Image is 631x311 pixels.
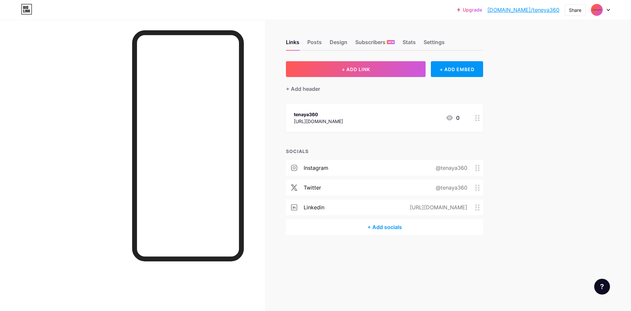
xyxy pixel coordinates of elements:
[399,203,475,211] div: [URL][DOMAIN_NAME]
[425,184,475,192] div: @tenaya360
[431,61,483,77] div: + ADD EMBED
[569,7,581,13] div: Share
[304,184,321,192] div: twitter
[403,38,416,50] div: Stats
[294,111,343,118] div: tenaya360
[487,6,559,14] a: [DOMAIN_NAME]/teneya360
[342,66,370,72] span: + ADD LINK
[591,4,603,16] img: teneya360
[355,38,395,50] div: Subscribers
[286,61,426,77] button: + ADD LINK
[286,38,299,50] div: Links
[294,118,343,125] div: [URL][DOMAIN_NAME]
[424,38,445,50] div: Settings
[388,40,394,44] span: NEW
[457,7,482,13] a: Upgrade
[286,219,483,235] div: + Add socials
[286,148,483,155] div: SOCIALS
[330,38,347,50] div: Design
[307,38,322,50] div: Posts
[304,203,324,211] div: linkedin
[446,114,459,122] div: 0
[425,164,475,172] div: @tenaya360
[286,85,320,93] div: + Add header
[304,164,328,172] div: instagram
